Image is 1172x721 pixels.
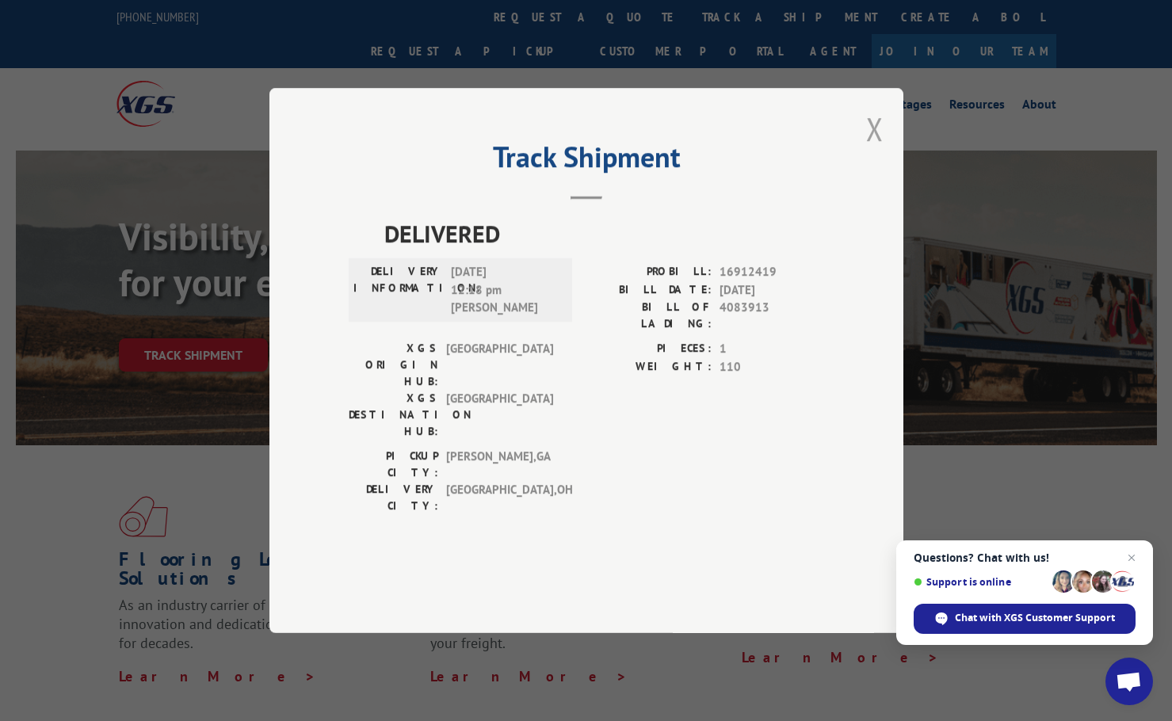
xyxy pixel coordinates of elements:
label: PICKUP CITY: [349,448,438,481]
label: BILL DATE: [586,281,712,299]
button: Close modal [866,108,884,150]
label: DELIVERY CITY: [349,481,438,514]
label: WEIGHT: [586,358,712,376]
span: 1 [720,340,824,358]
span: [PERSON_NAME] , GA [446,448,553,481]
span: [DATE] 12:18 pm [PERSON_NAME] [451,263,558,317]
label: PROBILL: [586,263,712,281]
span: Close chat [1122,548,1141,567]
label: XGS DESTINATION HUB: [349,390,438,440]
div: Open chat [1105,658,1153,705]
span: Support is online [914,576,1047,588]
span: 110 [720,358,824,376]
label: BILL OF LADING: [586,299,712,332]
label: XGS ORIGIN HUB: [349,340,438,390]
label: DELIVERY INFORMATION: [353,263,443,317]
span: [GEOGRAPHIC_DATA] , OH [446,481,553,514]
h2: Track Shipment [349,146,824,176]
label: PIECES: [586,340,712,358]
span: Questions? Chat with us! [914,551,1136,564]
span: 4083913 [720,299,824,332]
span: DELIVERED [384,216,824,251]
span: Chat with XGS Customer Support [955,611,1115,625]
div: Chat with XGS Customer Support [914,604,1136,634]
span: [DATE] [720,281,824,299]
span: 16912419 [720,263,824,281]
span: [GEOGRAPHIC_DATA] [446,390,553,440]
span: [GEOGRAPHIC_DATA] [446,340,553,390]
